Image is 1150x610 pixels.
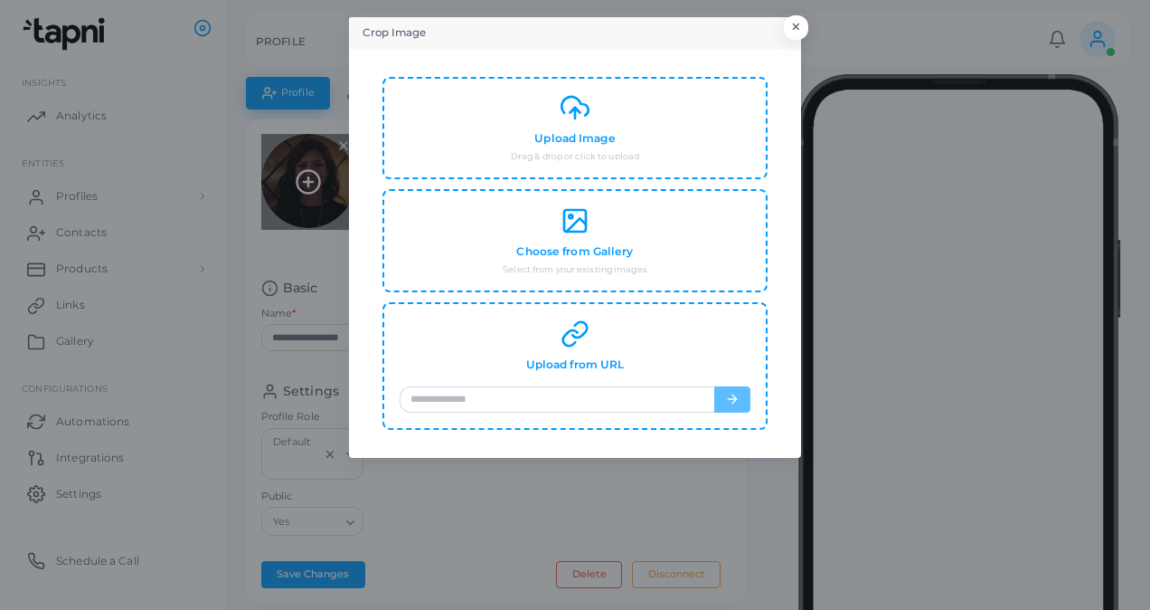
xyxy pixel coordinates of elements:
h4: Choose from Gallery [516,245,633,259]
small: Drag & drop or click to upload [511,150,639,163]
h4: Upload from URL [526,358,625,372]
button: Close [784,15,808,39]
h5: Crop Image [363,25,426,41]
small: Select from your existing images [503,263,647,276]
h4: Upload Image [534,132,615,146]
